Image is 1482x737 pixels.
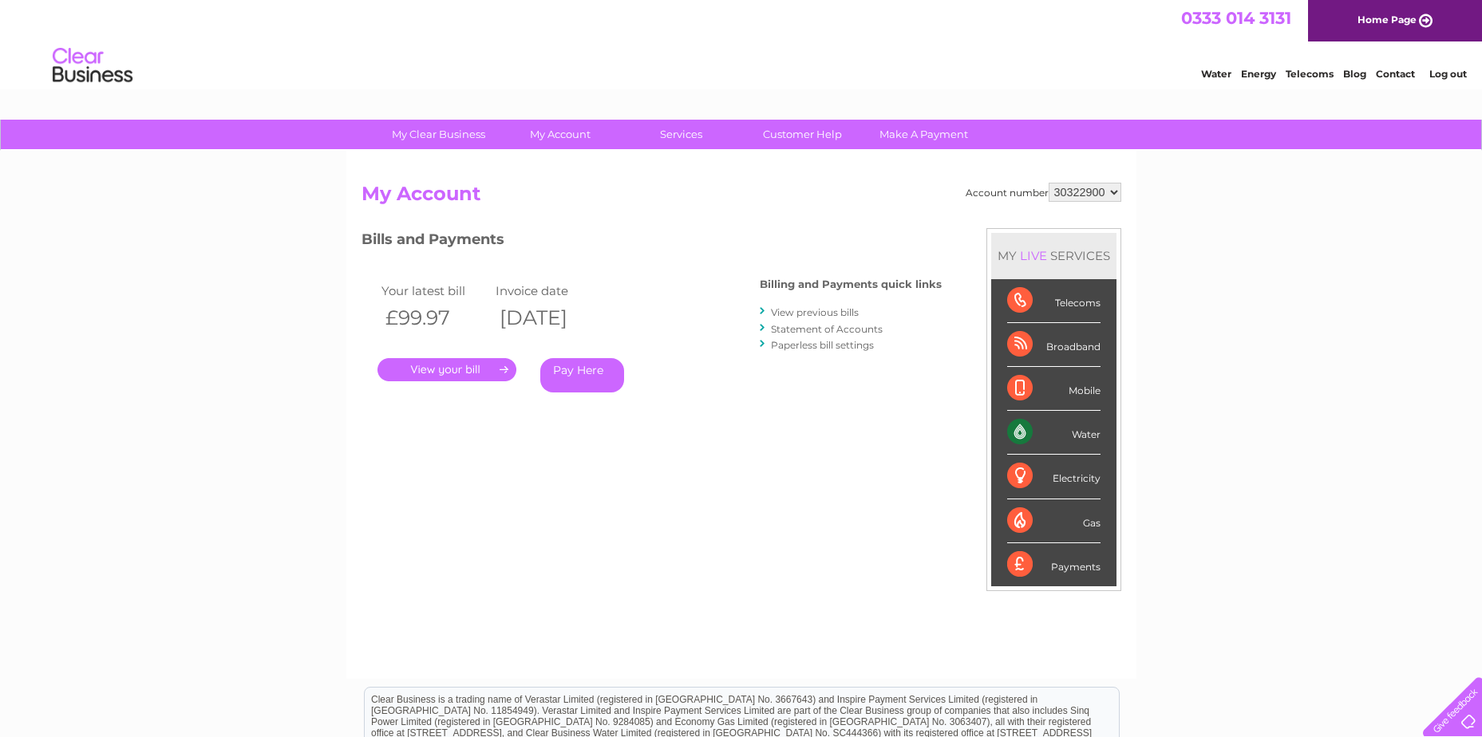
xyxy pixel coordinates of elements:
[492,301,607,334] th: [DATE]
[1343,68,1366,80] a: Blog
[737,120,868,149] a: Customer Help
[771,306,859,318] a: View previous bills
[1201,68,1231,80] a: Water
[362,183,1121,213] h2: My Account
[362,228,942,256] h3: Bills and Payments
[858,120,990,149] a: Make A Payment
[1007,455,1101,499] div: Electricity
[494,120,626,149] a: My Account
[365,9,1119,77] div: Clear Business is a trading name of Verastar Limited (registered in [GEOGRAPHIC_DATA] No. 3667643...
[1017,248,1050,263] div: LIVE
[1007,367,1101,411] div: Mobile
[377,301,492,334] th: £99.97
[373,120,504,149] a: My Clear Business
[991,233,1116,278] div: MY SERVICES
[1007,279,1101,323] div: Telecoms
[377,358,516,381] a: .
[1181,8,1291,28] a: 0333 014 3131
[1007,499,1101,543] div: Gas
[771,339,874,351] a: Paperless bill settings
[1286,68,1334,80] a: Telecoms
[1007,543,1101,586] div: Payments
[760,278,942,290] h4: Billing and Payments quick links
[1007,323,1101,367] div: Broadband
[1429,68,1467,80] a: Log out
[540,358,624,392] a: Pay Here
[492,280,607,301] td: Invoice date
[615,120,747,149] a: Services
[771,323,883,335] a: Statement of Accounts
[1007,411,1101,455] div: Water
[966,183,1121,202] div: Account number
[1241,68,1276,80] a: Energy
[52,41,133,90] img: logo.png
[377,280,492,301] td: Your latest bill
[1376,68,1415,80] a: Contact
